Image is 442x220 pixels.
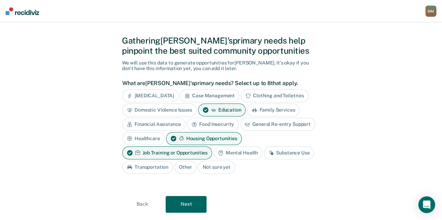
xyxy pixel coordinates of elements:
div: Other [174,161,196,174]
div: We will use this data to generate opportunities for [PERSON_NAME] . It's okay if you don't have t... [122,60,320,72]
div: Case Management [180,89,239,102]
div: Education [198,104,246,116]
div: Mental Health [213,146,262,159]
div: Domestic Violence Issues [122,104,197,116]
button: MM [425,6,436,17]
div: Not sure yet [198,161,235,174]
div: Family Services [247,104,299,116]
button: Next [166,196,206,213]
div: Clothing and Toiletries [241,89,309,102]
div: Open Intercom Messenger [418,196,435,213]
div: Food Insecurity [187,118,239,131]
div: Housing Opportunities [166,132,242,145]
div: Job Training or Opportunities [122,146,212,159]
div: Gathering [PERSON_NAME]'s primary needs help pinpoint the best suited community opportunities [122,36,320,56]
div: Healthcare [122,132,165,145]
div: Transportation [122,161,173,174]
img: Recidiviz [6,7,39,15]
button: Back [122,196,163,213]
div: Financial Assistance [122,118,186,131]
div: General Re-entry Support [240,118,315,131]
div: [MEDICAL_DATA] [122,89,179,102]
div: M M [425,6,436,17]
label: What are [PERSON_NAME]'s primary needs? Select up to 8 that apply. [122,80,316,86]
div: Substance Use [264,146,314,159]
